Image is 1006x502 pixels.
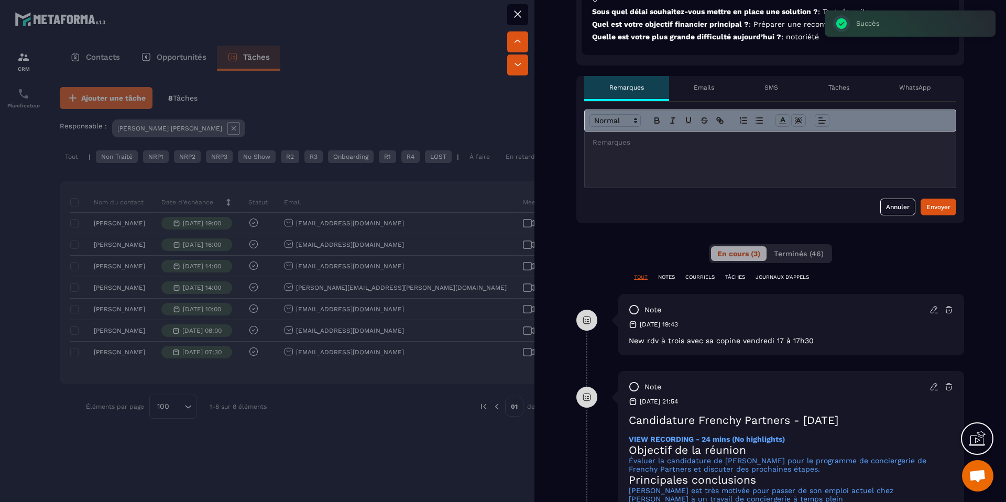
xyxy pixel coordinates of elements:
button: Envoyer [921,199,956,215]
p: Remarques [609,83,644,92]
div: Envoyer [926,202,950,212]
p: SMS [764,83,778,92]
p: Sous quel délai souhaitez-vous mettre en place une solution ? [592,7,948,17]
button: En cours (3) [711,246,767,261]
h2: Principales conclusions [629,473,954,486]
p: note [644,305,661,315]
p: COURRIELS [685,274,715,281]
span: : Préparer une reconversion complète [749,20,886,28]
span: Terminés (46) [774,249,824,258]
button: Annuler [880,199,915,215]
p: Emails [694,83,714,92]
p: Quelle est votre plus grande difficulté aujourd’hui ? [592,32,948,42]
p: Tâches [828,83,849,92]
span: : notoriété [781,32,819,41]
p: New rdv à trois avec sa copine vendredi 17 à 17h30 [629,336,954,345]
a: Évaluer la candidature de [PERSON_NAME] pour le programme de conciergerie de Frenchy Partners et ... [629,456,926,473]
p: Quel est votre objectif financier principal ? [592,19,948,29]
span: : Tout de suite [818,7,870,16]
p: TÂCHES [725,274,745,281]
p: JOURNAUX D'APPELS [756,274,809,281]
h1: Candidature Frenchy Partners - [DATE] [629,413,954,427]
p: [DATE] 21:54 [640,397,678,406]
p: note [644,382,661,392]
h2: Objectif de la réunion [629,443,954,456]
p: [DATE] 19:43 [640,320,678,329]
div: Ouvrir le chat [962,460,993,492]
button: Terminés (46) [768,246,830,261]
p: TOUT [634,274,648,281]
p: NOTES [658,274,675,281]
a: VIEW RECORDING - 24 mins (No highlights) [629,435,785,443]
span: En cours (3) [717,249,760,258]
p: WhatsApp [899,83,931,92]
